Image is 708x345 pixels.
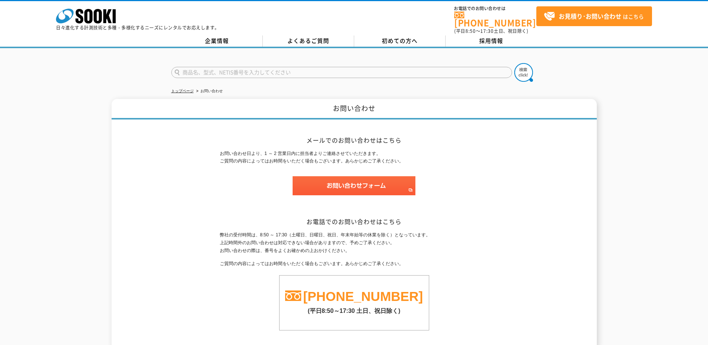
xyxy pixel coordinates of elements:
a: [PHONE_NUMBER] [454,12,536,27]
input: 商品名、型式、NETIS番号を入力してください [171,67,512,78]
img: お問い合わせフォーム [293,176,415,195]
span: お電話でのお問い合わせは [454,6,536,11]
span: 17:30 [480,28,494,34]
h2: お電話でのお問い合わせはこちら [220,218,489,226]
span: はこちら [544,11,644,22]
a: よくあるご質問 [263,35,354,47]
p: ご質問の内容によってはお時間をいただく場合もございます。あらかじめご了承ください。 [220,260,489,268]
p: 弊社の受付時間は、8:50 ～ 17:30（土曜日、日曜日、祝日、年末年始等の休業を除く）となっています。 上記時間外のお問い合わせは対応できない場合がありますので、予めご了承ください。 お問い... [220,231,489,254]
a: お見積り･お問い合わせはこちら [536,6,652,26]
span: 8:50 [465,28,476,34]
img: btn_search.png [514,63,533,82]
a: 初めての方へ [354,35,446,47]
span: (平日 ～ 土日、祝日除く) [454,28,528,34]
span: 初めての方へ [382,37,418,45]
a: [PHONE_NUMBER] [303,289,423,304]
h2: メールでのお問い合わせはこちら [220,136,489,144]
li: お問い合わせ [195,87,223,95]
p: 日々進化する計測技術と多種・多様化するニーズにレンタルでお応えします。 [56,25,219,30]
a: お問い合わせフォーム [293,189,415,194]
h1: お問い合わせ [112,99,597,119]
p: (平日8:50～17:30 土日、祝日除く) [280,304,429,315]
a: トップページ [171,89,194,93]
a: 採用情報 [446,35,537,47]
p: お問い合わせ日より、1 ～ 2 営業日内に担当者よりご連絡させていただきます。 ご質問の内容によってはお時間をいただく場合もございます。あらかじめご了承ください。 [220,150,489,165]
strong: お見積り･お問い合わせ [559,12,621,21]
a: 企業情報 [171,35,263,47]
